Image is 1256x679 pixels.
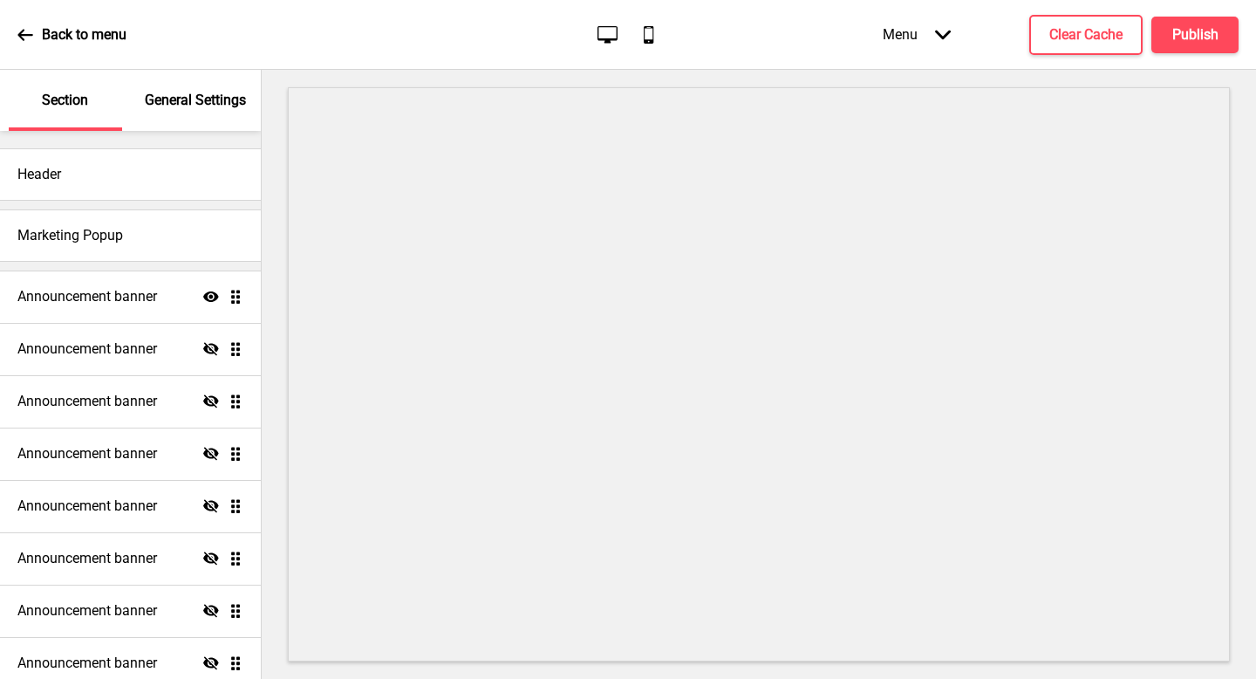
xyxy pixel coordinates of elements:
h4: Announcement banner [17,392,157,411]
h4: Publish [1172,25,1218,45]
h4: Announcement banner [17,601,157,621]
h4: Announcement banner [17,287,157,306]
h4: Announcement banner [17,497,157,516]
h4: Header [17,165,61,184]
h4: Announcement banner [17,549,157,568]
a: Back to menu [17,11,126,58]
h4: Clear Cache [1049,25,1123,45]
button: Publish [1151,17,1239,53]
p: Back to menu [42,25,126,45]
h4: Announcement banner [17,444,157,463]
h4: Announcement banner [17,654,157,673]
p: General Settings [145,91,246,110]
h4: Announcement banner [17,339,157,359]
h4: Marketing Popup [17,226,123,245]
button: Clear Cache [1029,15,1143,55]
p: Section [42,91,88,110]
div: Menu [865,9,968,60]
